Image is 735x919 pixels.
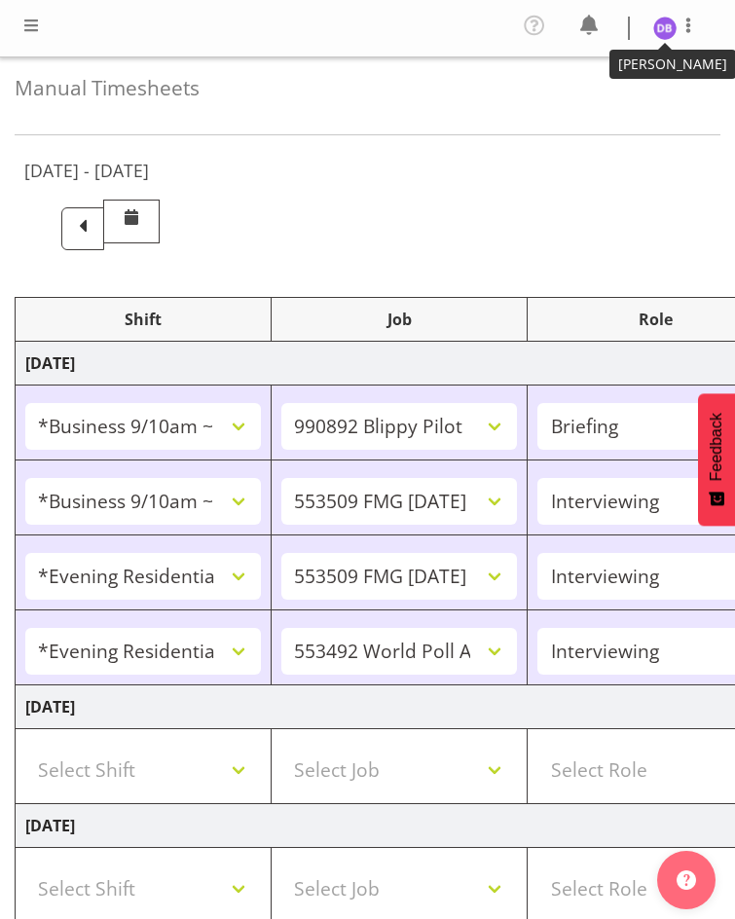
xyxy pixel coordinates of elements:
[15,77,720,99] h4: Manual Timesheets
[708,413,725,481] span: Feedback
[677,870,696,890] img: help-xxl-2.png
[653,17,677,40] img: dawn-belshaw1857.jpg
[25,308,261,331] div: Shift
[281,308,517,331] div: Job
[24,160,149,181] h5: [DATE] - [DATE]
[698,393,735,526] button: Feedback - Show survey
